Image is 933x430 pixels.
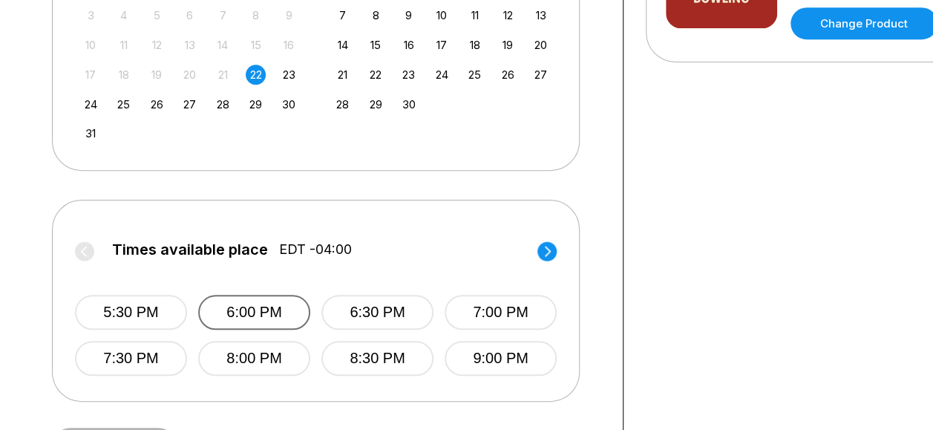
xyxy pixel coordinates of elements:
[75,295,187,330] button: 5:30 PM
[465,35,485,55] div: Choose Thursday, September 18th, 2025
[321,295,433,330] button: 6:30 PM
[531,5,551,25] div: Choose Saturday, September 13th, 2025
[112,241,268,258] span: Times available place
[399,94,419,114] div: Choose Tuesday, September 30th, 2025
[246,35,266,55] div: Not available Friday, August 15th, 2025
[321,341,433,376] button: 8:30 PM
[432,5,452,25] div: Choose Wednesday, September 10th, 2025
[198,341,310,376] button: 8:00 PM
[198,295,310,330] button: 6:00 PM
[81,65,101,85] div: Not available Sunday, August 17th, 2025
[246,65,266,85] div: Choose Friday, August 22nd, 2025
[333,35,353,55] div: Choose Sunday, September 14th, 2025
[180,65,200,85] div: Not available Wednesday, August 20th, 2025
[81,35,101,55] div: Not available Sunday, August 10th, 2025
[465,5,485,25] div: Choose Thursday, September 11th, 2025
[432,65,452,85] div: Choose Wednesday, September 24th, 2025
[147,5,167,25] div: Not available Tuesday, August 5th, 2025
[531,35,551,55] div: Choose Saturday, September 20th, 2025
[498,65,518,85] div: Choose Friday, September 26th, 2025
[432,35,452,55] div: Choose Wednesday, September 17th, 2025
[114,65,134,85] div: Not available Monday, August 18th, 2025
[213,65,233,85] div: Not available Thursday, August 21st, 2025
[81,5,101,25] div: Not available Sunday, August 3rd, 2025
[366,94,386,114] div: Choose Monday, September 29th, 2025
[213,35,233,55] div: Not available Thursday, August 14th, 2025
[114,35,134,55] div: Not available Monday, August 11th, 2025
[445,295,557,330] button: 7:00 PM
[180,35,200,55] div: Not available Wednesday, August 13th, 2025
[147,65,167,85] div: Not available Tuesday, August 19th, 2025
[333,65,353,85] div: Choose Sunday, September 21st, 2025
[333,5,353,25] div: Choose Sunday, September 7th, 2025
[399,5,419,25] div: Choose Tuesday, September 9th, 2025
[279,65,299,85] div: Choose Saturday, August 23rd, 2025
[147,35,167,55] div: Not available Tuesday, August 12th, 2025
[366,5,386,25] div: Choose Monday, September 8th, 2025
[246,5,266,25] div: Not available Friday, August 8th, 2025
[147,94,167,114] div: Choose Tuesday, August 26th, 2025
[75,341,187,376] button: 7:30 PM
[531,65,551,85] div: Choose Saturday, September 27th, 2025
[279,5,299,25] div: Not available Saturday, August 9th, 2025
[246,94,266,114] div: Choose Friday, August 29th, 2025
[399,35,419,55] div: Choose Tuesday, September 16th, 2025
[180,5,200,25] div: Not available Wednesday, August 6th, 2025
[180,94,200,114] div: Choose Wednesday, August 27th, 2025
[279,35,299,55] div: Not available Saturday, August 16th, 2025
[114,94,134,114] div: Choose Monday, August 25th, 2025
[81,123,101,143] div: Choose Sunday, August 31st, 2025
[213,94,233,114] div: Choose Thursday, August 28th, 2025
[498,5,518,25] div: Choose Friday, September 12th, 2025
[366,35,386,55] div: Choose Monday, September 15th, 2025
[81,94,101,114] div: Choose Sunday, August 24th, 2025
[465,65,485,85] div: Choose Thursday, September 25th, 2025
[498,35,518,55] div: Choose Friday, September 19th, 2025
[399,65,419,85] div: Choose Tuesday, September 23rd, 2025
[333,94,353,114] div: Choose Sunday, September 28th, 2025
[279,94,299,114] div: Choose Saturday, August 30th, 2025
[445,341,557,376] button: 9:00 PM
[366,65,386,85] div: Choose Monday, September 22nd, 2025
[279,241,352,258] span: EDT -04:00
[213,5,233,25] div: Not available Thursday, August 7th, 2025
[114,5,134,25] div: Not available Monday, August 4th, 2025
